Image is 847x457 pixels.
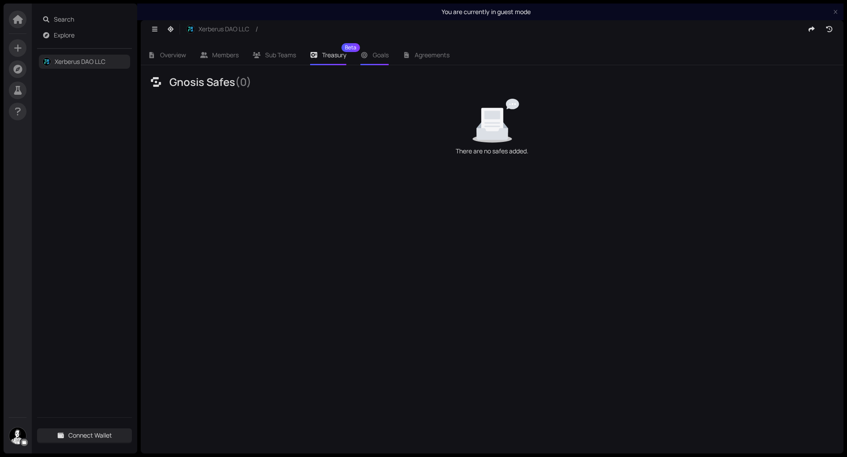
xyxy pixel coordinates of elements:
[833,9,838,15] button: close
[452,146,533,156] div: There are no safes added.
[373,51,389,59] span: Goals
[55,57,105,66] a: Xerberus DAO LLC
[37,428,132,442] button: Connect Wallet
[322,52,346,58] span: Treasury
[415,51,450,59] span: Agreements
[160,51,186,59] span: Overview
[142,7,829,17] div: You are currently in guest mode
[54,31,75,39] a: Explore
[254,15,261,43] span: /
[199,24,249,34] span: Xerberus DAO LLC
[235,74,251,89] span: ( 0 )
[9,427,26,444] img: cd1bdff4a6898490fdad0acdf07ce74f.png
[169,75,253,89] div: Gnosis Safes
[68,431,112,440] span: Connect Wallet
[54,12,127,26] span: Search
[341,43,360,52] sup: Beta
[265,51,296,59] span: Sub Teams
[182,22,254,36] button: Xerberus DAO LLC
[187,25,195,33] img: HgCiZ4BMi_.jpeg
[212,51,239,59] span: Members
